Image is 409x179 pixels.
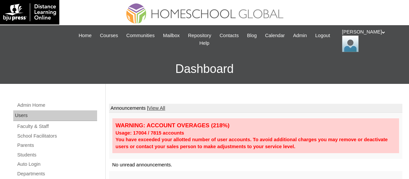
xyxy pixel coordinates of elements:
div: [PERSON_NAME] [342,29,402,52]
a: Logout [312,32,333,39]
a: Parents [17,141,97,149]
a: Home [75,32,95,39]
a: Courses [96,32,121,39]
span: Contacts [219,32,239,39]
a: Contacts [216,32,242,39]
span: Logout [315,32,330,39]
a: Faculty & Staff [17,122,97,131]
div: You have exceeded your allotted number of user accounts. To avoid additional charges you may remo... [116,136,396,150]
td: Announcements | [109,104,403,113]
div: WARNING: ACCOUNT OVERAGES (218%) [116,122,396,129]
span: Help [199,39,209,47]
span: Mailbox [163,32,180,39]
a: Blog [244,32,260,39]
a: View All [148,105,165,111]
a: Mailbox [160,32,183,39]
span: Calendar [265,32,285,39]
a: Admin [290,32,310,39]
a: Students [17,151,97,159]
span: Blog [247,32,257,39]
span: Home [79,32,91,39]
a: Communities [123,32,158,39]
img: Leslie Samaniego [342,35,359,52]
td: No unread announcements. [109,159,403,171]
img: logo-white.png [3,3,56,21]
span: Admin [293,32,307,39]
a: Auto Login [17,160,97,168]
a: Calendar [262,32,288,39]
strong: Usage: 17004 / 7815 accounts [116,130,184,136]
span: Courses [100,32,118,39]
a: School Facilitators [17,132,97,140]
span: Communities [126,32,155,39]
span: Repository [188,32,211,39]
h3: Dashboard [3,54,406,84]
a: Repository [185,32,214,39]
a: Admin Home [17,101,97,109]
a: Help [196,39,212,47]
a: Departments [17,170,97,178]
div: Users [13,110,97,121]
